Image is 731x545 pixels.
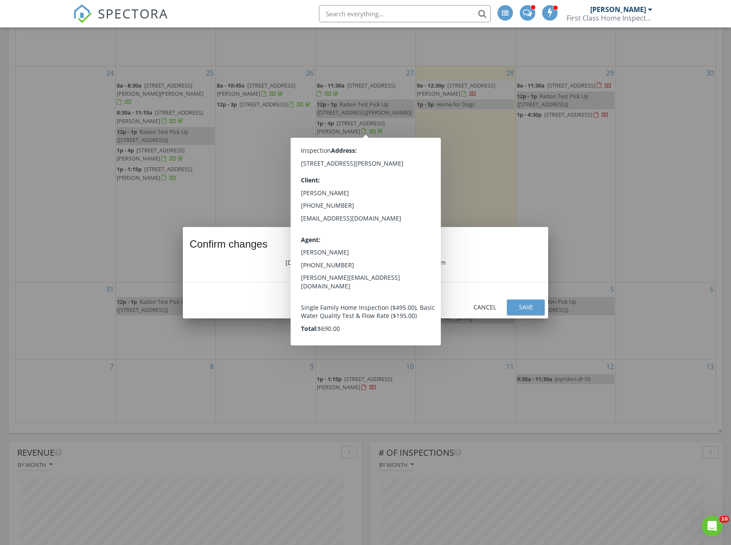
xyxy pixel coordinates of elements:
div: [DATE] 12:00 pm [183,258,335,268]
div: Save [514,303,538,312]
div: [PERSON_NAME] [590,5,646,14]
div: First Class Home Inspections, LLC [567,14,652,22]
img: The Best Home Inspection Software - Spectora [73,4,92,23]
iframe: Intercom live chat [702,516,722,536]
button: Save [507,300,545,315]
input: Search everything... [319,5,491,22]
div: Confirm changes [183,227,549,258]
button: Cancel [466,300,504,315]
div: [DATE] 12:00 pm [396,258,548,268]
span: SPECTORA [98,4,168,22]
span: 10 [719,516,729,523]
div: Cancel [473,303,497,312]
a: SPECTORA [73,12,168,30]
